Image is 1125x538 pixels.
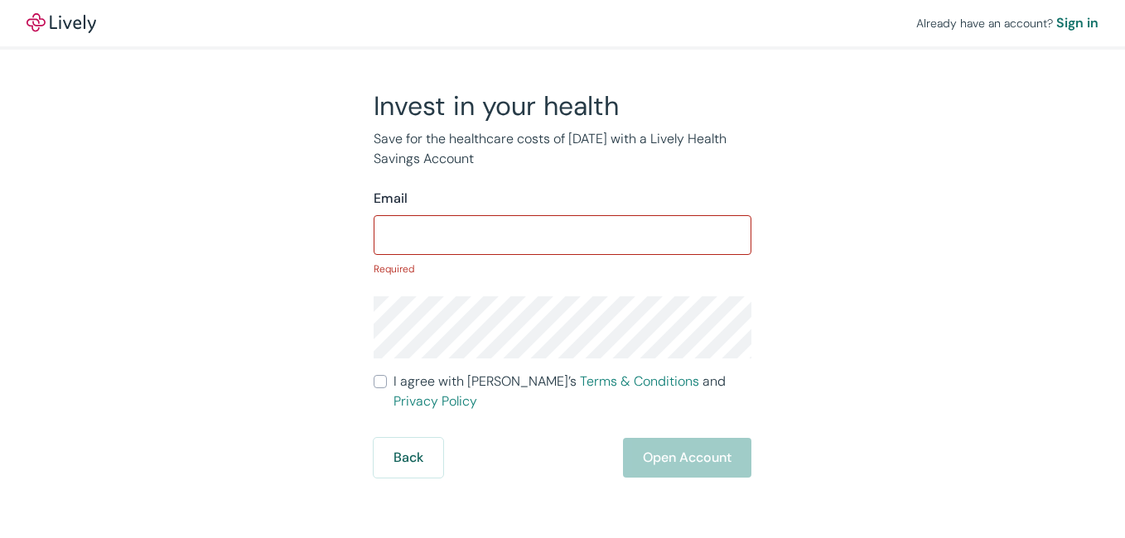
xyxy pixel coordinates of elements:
[394,372,751,411] span: I agree with [PERSON_NAME]’s and
[374,438,443,478] button: Back
[374,189,408,209] label: Email
[916,13,1098,33] div: Already have an account?
[1056,13,1098,33] a: Sign in
[580,372,699,390] a: Terms & Conditions
[374,89,751,122] h2: Invest in your health
[27,13,96,33] img: Lively
[374,129,751,169] p: Save for the healthcare costs of [DATE] with a Lively Health Savings Account
[374,262,751,276] p: Required
[394,392,477,410] a: Privacy Policy
[27,13,96,33] a: LivelyLively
